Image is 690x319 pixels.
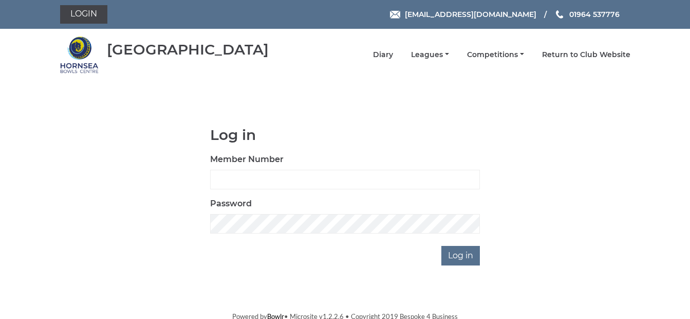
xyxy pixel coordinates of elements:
h1: Log in [210,127,480,143]
img: Hornsea Bowls Centre [60,36,99,74]
a: Competitions [467,50,524,60]
img: Email [390,11,400,19]
label: Password [210,198,252,210]
a: Phone us 01964 537776 [554,9,620,20]
span: [EMAIL_ADDRESS][DOMAIN_NAME] [405,10,536,19]
span: 01964 537776 [569,10,620,19]
a: Return to Club Website [542,50,630,60]
div: [GEOGRAPHIC_DATA] [107,42,269,58]
img: Phone us [556,10,563,19]
a: Diary [373,50,393,60]
label: Member Number [210,153,284,166]
a: Email [EMAIL_ADDRESS][DOMAIN_NAME] [390,9,536,20]
a: Leagues [411,50,449,60]
a: Login [60,5,107,24]
input: Log in [441,246,480,265]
